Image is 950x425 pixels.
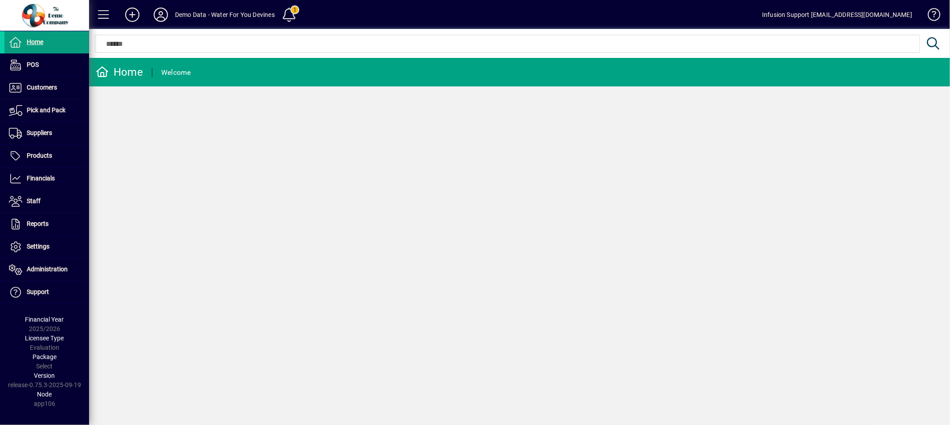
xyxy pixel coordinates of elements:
[4,122,89,144] a: Suppliers
[96,65,143,79] div: Home
[27,84,57,91] span: Customers
[27,288,49,295] span: Support
[4,145,89,167] a: Products
[27,38,43,45] span: Home
[4,258,89,281] a: Administration
[25,316,64,323] span: Financial Year
[4,168,89,190] a: Financials
[34,372,55,379] span: Version
[4,236,89,258] a: Settings
[161,65,191,80] div: Welcome
[27,106,65,114] span: Pick and Pack
[25,335,64,342] span: Licensee Type
[4,281,89,303] a: Support
[4,213,89,235] a: Reports
[762,8,912,22] div: Infusion Support [EMAIL_ADDRESS][DOMAIN_NAME]
[27,266,68,273] span: Administration
[37,391,52,398] span: Node
[921,2,939,31] a: Knowledge Base
[4,190,89,212] a: Staff
[27,197,41,204] span: Staff
[27,220,49,227] span: Reports
[147,7,175,23] button: Profile
[27,61,39,68] span: POS
[27,175,55,182] span: Financials
[4,77,89,99] a: Customers
[27,129,52,136] span: Suppliers
[27,152,52,159] span: Products
[4,54,89,76] a: POS
[118,7,147,23] button: Add
[33,353,57,360] span: Package
[4,99,89,122] a: Pick and Pack
[27,243,49,250] span: Settings
[175,8,275,22] div: Demo Data - Water For You Devines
